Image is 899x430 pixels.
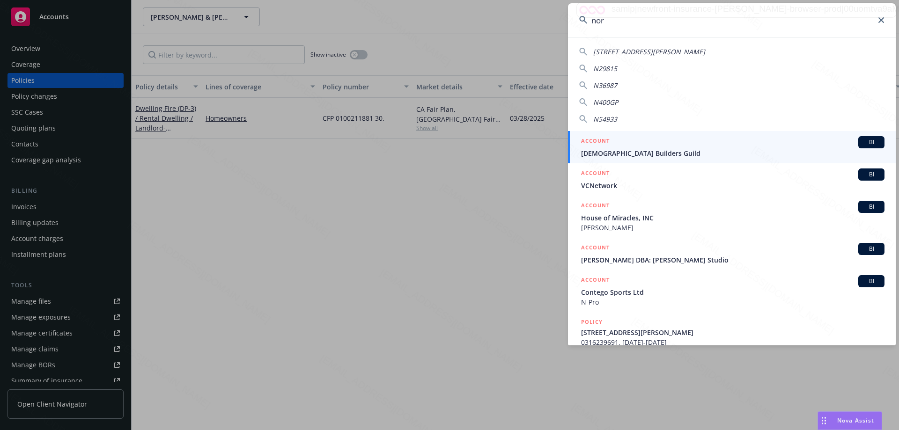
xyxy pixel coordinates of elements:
[581,255,884,265] span: [PERSON_NAME] DBA: [PERSON_NAME] Studio
[568,163,896,196] a: ACCOUNTBIVCNetwork
[593,98,618,107] span: N400GP
[581,223,884,233] span: [PERSON_NAME]
[862,277,881,285] span: BI
[568,238,896,270] a: ACCOUNTBI[PERSON_NAME] DBA: [PERSON_NAME] Studio
[568,312,896,352] a: POLICY[STREET_ADDRESS][PERSON_NAME]0316239691, [DATE]-[DATE]
[581,181,884,190] span: VCNetwork
[818,412,830,430] div: Drag to move
[581,148,884,158] span: [DEMOGRAPHIC_DATA] Builders Guild
[593,115,617,124] span: N54933
[581,337,884,347] span: 0316239691, [DATE]-[DATE]
[862,245,881,253] span: BI
[581,168,610,180] h5: ACCOUNT
[593,47,705,56] span: [STREET_ADDRESS][PERSON_NAME]
[568,3,896,37] input: Search...
[581,136,610,147] h5: ACCOUNT
[581,328,884,337] span: [STREET_ADDRESS][PERSON_NAME]
[862,203,881,211] span: BI
[581,213,884,223] span: House of Miracles, INC
[593,81,617,90] span: N36987
[862,138,881,146] span: BI
[581,297,884,307] span: N-Pro
[818,411,882,430] button: Nova Assist
[581,275,610,286] h5: ACCOUNT
[581,243,610,254] h5: ACCOUNT
[581,287,884,297] span: Contego Sports Ltd
[862,170,881,179] span: BI
[581,317,603,327] h5: POLICY
[568,196,896,238] a: ACCOUNTBIHouse of Miracles, INC[PERSON_NAME]
[837,416,874,424] span: Nova Assist
[568,270,896,312] a: ACCOUNTBIContego Sports LtdN-Pro
[593,64,617,73] span: N29815
[568,131,896,163] a: ACCOUNTBI[DEMOGRAPHIC_DATA] Builders Guild
[581,201,610,212] h5: ACCOUNT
